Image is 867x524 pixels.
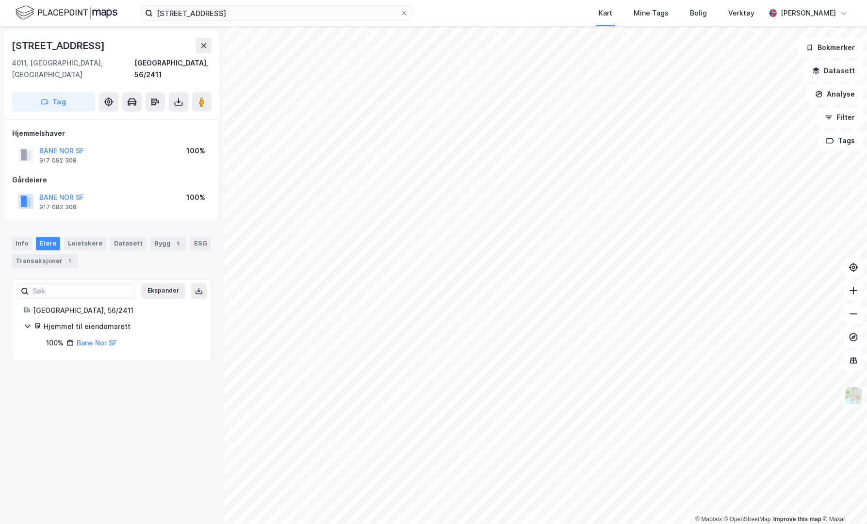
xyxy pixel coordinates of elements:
img: logo.f888ab2527a4732fd821a326f86c7f29.svg [16,4,117,21]
div: 100% [186,192,205,203]
button: Bokmerker [798,38,863,57]
div: Transaksjoner [12,254,78,268]
a: OpenStreetMap [724,516,771,523]
div: Mine Tags [634,7,669,19]
button: Ekspander [141,283,185,299]
a: Mapbox [695,516,722,523]
div: Verktøy [728,7,754,19]
input: Søk [29,284,135,298]
div: 1 [173,239,182,248]
div: Bygg [150,237,186,250]
input: Søk på adresse, matrikkel, gårdeiere, leietakere eller personer [153,6,400,20]
button: Tag [12,92,95,112]
div: Hjemmel til eiendomsrett [44,321,199,332]
button: Datasett [804,61,863,81]
a: Bane Nor SF [77,339,117,347]
button: Analyse [807,84,863,104]
a: Improve this map [773,516,821,523]
div: [GEOGRAPHIC_DATA], 56/2411 [33,305,199,316]
div: Leietakere [64,237,106,250]
div: Eiere [36,237,60,250]
div: [STREET_ADDRESS] [12,38,107,53]
div: 4011, [GEOGRAPHIC_DATA], [GEOGRAPHIC_DATA] [12,57,134,81]
div: Gårdeiere [12,174,211,186]
button: Filter [817,108,863,127]
div: [GEOGRAPHIC_DATA], 56/2411 [134,57,212,81]
div: Datasett [110,237,147,250]
div: 917 082 308 [39,157,77,164]
img: Z [844,386,863,405]
div: Kart [599,7,612,19]
div: ESG [190,237,211,250]
div: Bolig [690,7,707,19]
iframe: Chat Widget [818,477,867,524]
div: Hjemmelshaver [12,128,211,139]
button: Tags [818,131,863,150]
div: [PERSON_NAME] [781,7,836,19]
div: 100% [46,337,64,349]
div: 100% [186,145,205,157]
div: Info [12,237,32,250]
div: 917 082 308 [39,203,77,211]
div: 1 [65,256,74,266]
